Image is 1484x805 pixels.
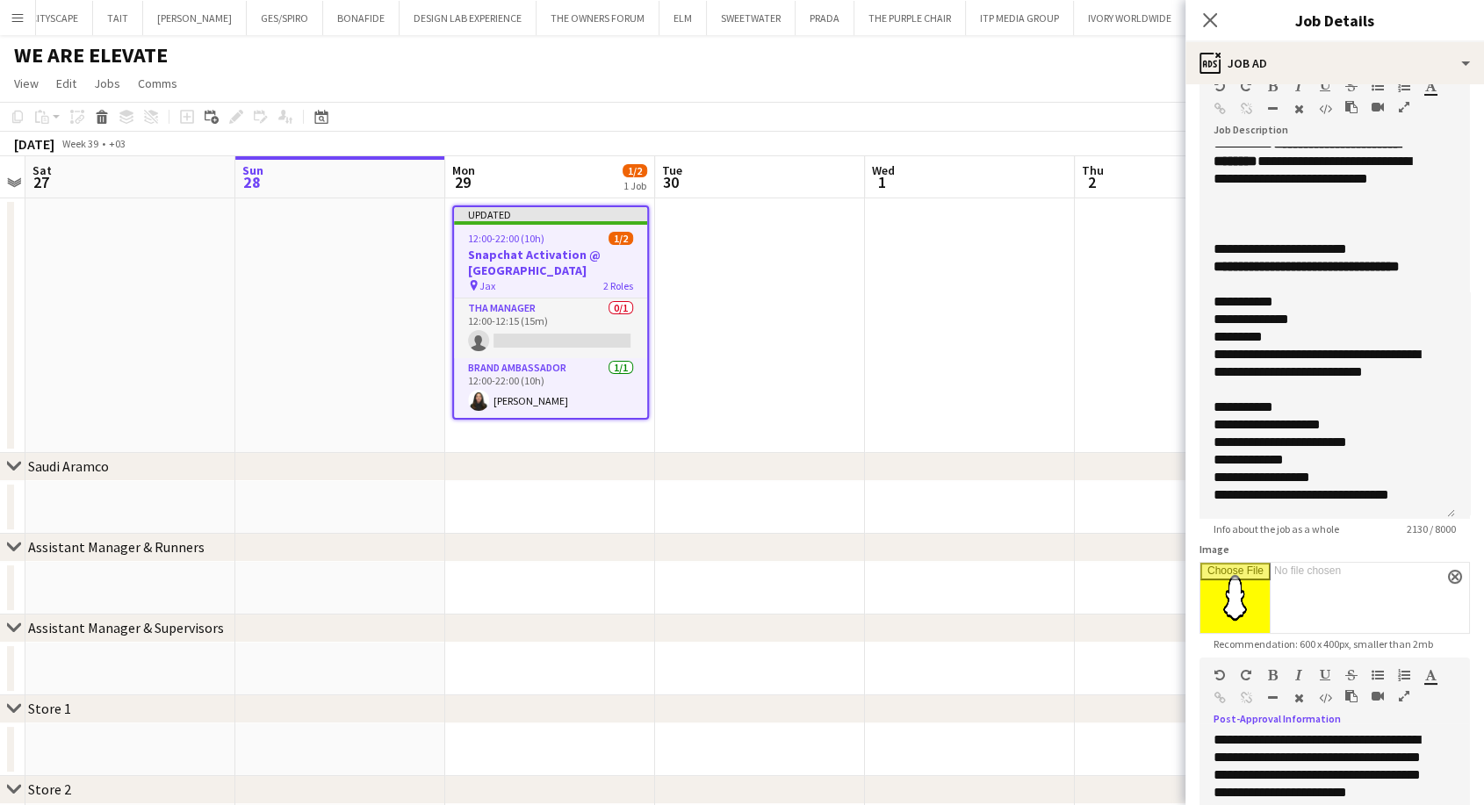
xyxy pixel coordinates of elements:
[479,279,495,292] span: Jax
[1079,172,1104,192] span: 2
[1266,102,1279,116] button: Horizontal Line
[1199,522,1353,535] span: Info about the job as a whole
[609,232,633,245] span: 1/2
[1240,668,1252,682] button: Redo
[400,1,537,35] button: DESIGN LAB EXPERIENCE
[1319,668,1331,682] button: Underline
[32,162,52,178] span: Sat
[1319,691,1331,705] button: HTML Code
[1424,668,1437,682] button: Text Color
[1398,100,1410,114] button: Fullscreen
[1398,79,1410,93] button: Ordered List
[1345,668,1358,682] button: Strikethrough
[14,75,39,91] span: View
[1214,668,1226,682] button: Undo
[1266,668,1279,682] button: Bold
[1082,162,1104,178] span: Thu
[1199,637,1447,650] span: Recommendation: 600 x 400px, smaller than 2mb
[1319,102,1331,116] button: HTML Code
[28,457,109,475] div: Saudi Aramco
[854,1,966,35] button: THE PURPLE CHAIR
[454,207,647,221] div: Updated
[537,1,659,35] button: THE OWNERS FORUM
[966,1,1074,35] button: ITP MEDIA GROUP
[17,1,93,35] button: CITYSCAPE
[240,172,263,192] span: 28
[662,162,682,178] span: Tue
[1240,79,1252,93] button: Redo
[454,358,647,418] app-card-role: Brand Ambassador1/112:00-22:00 (10h)[PERSON_NAME]
[1185,42,1484,84] div: Job Ad
[49,72,83,95] a: Edit
[242,162,263,178] span: Sun
[872,162,895,178] span: Wed
[1293,668,1305,682] button: Italic
[28,700,71,717] div: Store 1
[623,164,647,177] span: 1/2
[14,42,168,68] h1: WE ARE ELEVATE
[1372,79,1384,93] button: Unordered List
[93,1,143,35] button: TAIT
[659,172,682,192] span: 30
[1372,689,1384,703] button: Insert video
[1293,79,1305,93] button: Italic
[1266,79,1279,93] button: Bold
[1345,100,1358,114] button: Paste as plain text
[452,162,475,178] span: Mon
[94,75,120,91] span: Jobs
[56,75,76,91] span: Edit
[1293,691,1305,705] button: Clear Formatting
[14,135,54,153] div: [DATE]
[1266,691,1279,705] button: Horizontal Line
[323,1,400,35] button: BONAFIDE
[58,137,102,150] span: Week 39
[7,72,46,95] a: View
[1345,689,1358,703] button: Paste as plain text
[454,298,647,358] app-card-role: THA Manager0/112:00-12:15 (15m)
[454,247,647,278] h3: Snapchat Activation @ [GEOGRAPHIC_DATA]
[1398,689,1410,703] button: Fullscreen
[603,279,633,292] span: 2 Roles
[109,137,126,150] div: +03
[1185,9,1484,32] h3: Job Details
[30,172,52,192] span: 27
[131,72,184,95] a: Comms
[452,205,649,420] app-job-card: Updated12:00-22:00 (10h)1/2Snapchat Activation @ [GEOGRAPHIC_DATA] Jax2 RolesTHA Manager0/112:00-...
[87,72,127,95] a: Jobs
[1074,1,1186,35] button: IVORY WORLDWIDE
[1214,79,1226,93] button: Undo
[143,1,247,35] button: [PERSON_NAME]
[1398,668,1410,682] button: Ordered List
[468,232,544,245] span: 12:00-22:00 (10h)
[1372,668,1384,682] button: Unordered List
[1345,79,1358,93] button: Strikethrough
[28,619,224,636] div: Assistant Manager & Supervisors
[247,1,323,35] button: GES/SPIRO
[1393,522,1470,535] span: 2130 / 8000
[1293,102,1305,116] button: Clear Formatting
[28,780,71,798] div: Store 2
[138,75,177,91] span: Comms
[869,172,895,192] span: 1
[28,538,205,556] div: Assistant Manager & Runners
[659,1,707,35] button: ELM
[623,179,646,192] div: 1 Job
[1372,100,1384,114] button: Insert video
[1424,79,1437,93] button: Text Color
[1319,79,1331,93] button: Underline
[450,172,475,192] span: 29
[707,1,796,35] button: SWEETWATER
[796,1,854,35] button: PRADA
